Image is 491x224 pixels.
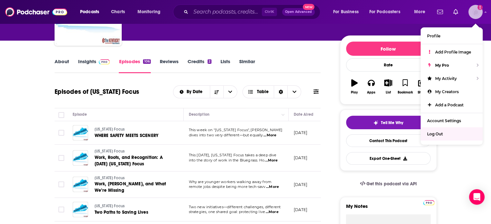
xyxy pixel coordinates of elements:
[95,175,172,181] a: [US_STATE] Focus
[138,7,160,16] span: Monitoring
[469,189,485,205] div: Open Intercom Messenger
[95,155,163,167] span: Work, Roots, and Recognition: A [DATE] [US_STATE] Focus
[414,75,430,98] button: Share
[143,59,150,64] div: 106
[418,91,426,94] div: Share
[421,98,483,112] a: Add a Podcast
[369,7,400,16] span: For Podcasters
[95,132,171,139] a: WHERE SAFETY MEETS SCENERY
[189,180,272,184] span: Why are younger workers walking away from
[111,7,125,16] span: Charts
[58,155,64,161] span: Toggle select row
[95,127,171,132] a: [US_STATE] Focus
[435,102,464,107] span: Add a Podcast
[265,158,278,163] span: ...More
[257,90,269,94] span: Table
[95,149,172,154] a: [US_STATE] Focus
[263,133,276,138] span: ...More
[208,59,211,64] div: 2
[78,58,110,73] a: InsightsPodchaser Pro
[421,27,483,145] ul: Show profile menu
[95,154,172,167] a: Work, Roots, and Recognition: A [DATE] [US_STATE] Focus
[133,7,169,17] button: open menu
[366,181,416,187] span: Get this podcast via API
[95,181,172,194] a: Work, [PERSON_NAME], and What We’re Missing
[5,6,67,18] img: Podchaser - Follow, Share and Rate Podcasts
[223,86,237,98] button: open menu
[351,91,358,94] div: Play
[294,155,308,161] p: [DATE]
[266,209,279,215] span: ...More
[189,158,264,162] span: into the story of work in the Bluegrass. Ho
[95,204,125,208] span: [US_STATE] Focus
[468,5,483,19] button: Show profile menu
[421,29,483,43] a: Profile
[80,7,99,16] span: Podcasts
[421,85,483,98] a: My Creators
[427,131,443,136] span: Log Out
[451,6,461,17] a: Show notifications dropdown
[160,58,179,73] a: Reviews
[294,130,308,135] p: [DATE]
[435,63,449,68] span: My Pro
[435,6,445,17] a: Show notifications dropdown
[95,176,125,180] span: [US_STATE] Focus
[210,86,223,98] button: Sort Direction
[333,7,359,16] span: For Business
[421,45,483,59] a: Add Profile Image
[242,85,302,98] button: Choose View
[355,176,422,192] a: Get this podcast via API
[266,184,279,190] span: ...More
[435,89,459,94] span: My Creators
[282,8,315,16] button: Open AdvancedNew
[189,205,281,209] span: Two new initiatives—different challenges, different
[363,75,380,98] button: Apps
[329,7,367,17] button: open menu
[346,203,431,214] label: My Notes
[189,128,283,132] span: This week on "[US_STATE] Focus", [PERSON_NAME]
[346,116,431,129] button: tell me why sparkleTell Me Why
[294,111,313,118] div: Date Aired
[279,111,287,119] button: Column Actions
[468,5,483,19] img: User Profile
[285,10,312,14] span: Open Advanced
[346,42,431,56] button: Follow
[55,88,139,96] h1: Episodes of [US_STATE] Focus
[303,4,314,10] span: New
[119,58,150,73] a: Episodes106
[95,181,166,193] span: Work, [PERSON_NAME], and What We’re Missing
[58,207,64,212] span: Toggle select row
[397,75,414,98] button: Bookmark
[435,76,457,81] span: My Activity
[346,75,363,98] button: Play
[427,118,461,123] span: Account Settings
[189,184,266,189] span: remote jobs despite being more tech-savv
[365,7,410,17] button: open menu
[373,120,378,125] img: tell me why sparkle
[380,75,396,98] button: List
[189,133,263,137] span: dives into two very different—but equally
[95,203,171,209] a: [US_STATE] Focus
[95,133,159,138] span: WHERE SAFETY MEETS SCENERY
[55,58,69,73] a: About
[294,207,308,212] p: [DATE]
[346,152,431,165] button: Export One-Sheet
[435,50,471,54] span: Add Profile Image
[386,91,391,94] div: List
[107,7,129,17] a: Charts
[477,5,483,10] svg: Add a profile image
[397,91,413,94] div: Bookmark
[76,7,107,17] button: open menu
[187,90,205,94] span: By Date
[274,86,287,98] div: Sort Direction
[191,7,262,17] input: Search podcasts, credits, & more...
[410,7,433,17] button: open menu
[173,90,210,94] button: open menu
[99,59,110,64] img: Podchaser Pro
[367,91,375,94] div: Apps
[73,111,87,118] div: Episode
[189,111,210,118] div: Description
[95,149,125,153] span: [US_STATE] Focus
